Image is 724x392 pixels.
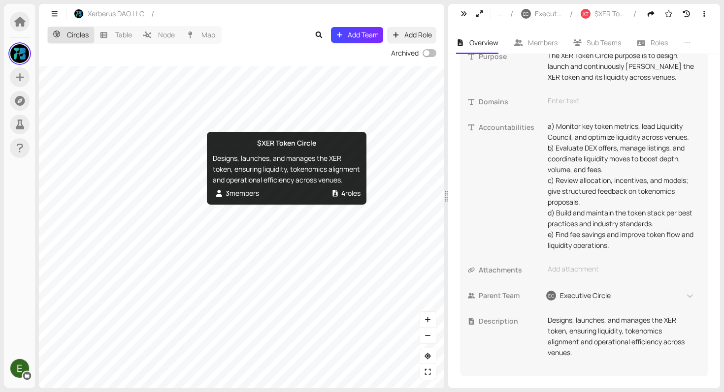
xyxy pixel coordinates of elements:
[548,50,694,83] p: The XER Token Circle purpose is to design, launch and continuously [PERSON_NAME] the XER token an...
[493,6,508,22] button: ...
[479,51,542,62] span: Purpose
[548,291,554,300] span: EC
[10,44,29,63] img: gQX6TtSrwZ.jpeg
[542,261,700,277] div: Add attachment
[560,290,611,301] span: Executive Circle
[651,38,668,47] span: Roles
[479,316,542,327] span: Description
[497,8,503,19] span: ...
[548,143,694,175] p: b) Evaluate DEX offers, manage listings, and coordinate liquidity moves to boost depth, volume, a...
[576,6,631,22] button: XT$XER Token Circle
[583,11,589,17] span: XT
[587,38,621,47] span: Sub Teams
[548,95,694,106] div: Enter text
[348,30,379,40] span: Add Team
[548,229,694,251] p: e) Find fee savings and improve token flow and liquidity operations.
[331,27,384,43] button: Add Team
[548,175,694,208] p: c) Review allocation, incentives, and models; give structured feedback on tokenomics proposals.
[69,6,149,22] button: Xerberus DAO LLC
[548,208,694,229] p: d) Build and maintain the token stack per best practices and industry standards.
[523,11,529,16] span: EC
[516,6,568,22] button: ECExecutive Circle
[479,96,542,107] span: Domains
[594,8,626,19] span: $XER Token Circle
[479,290,542,301] span: Parent Team
[469,38,498,47] span: Overview
[10,359,29,378] img: ACg8ocJiNtrj-q3oAs-KiQUokqI3IJKgX5M3z0g1j3yMiQWdKhkXpQ=s500
[479,265,542,275] span: Attachments
[74,9,83,18] img: HgCiZ4BMi_.jpeg
[88,8,144,19] span: Xerberus DAO LLC
[528,38,558,47] span: Members
[479,122,542,133] span: Accountabilities
[387,27,436,43] button: Add Role
[548,315,694,358] p: Designs, launches, and manages the XER token, ensuring liquidity, tokenomics alignment and operat...
[391,48,419,59] div: Archived
[548,121,694,143] p: a) Monitor key token metrics, lead Liquidity Council, and optimize liquidity across venues.
[404,30,432,40] span: Add Role
[535,8,563,19] span: Executive Circle
[684,39,691,46] span: ellipsis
